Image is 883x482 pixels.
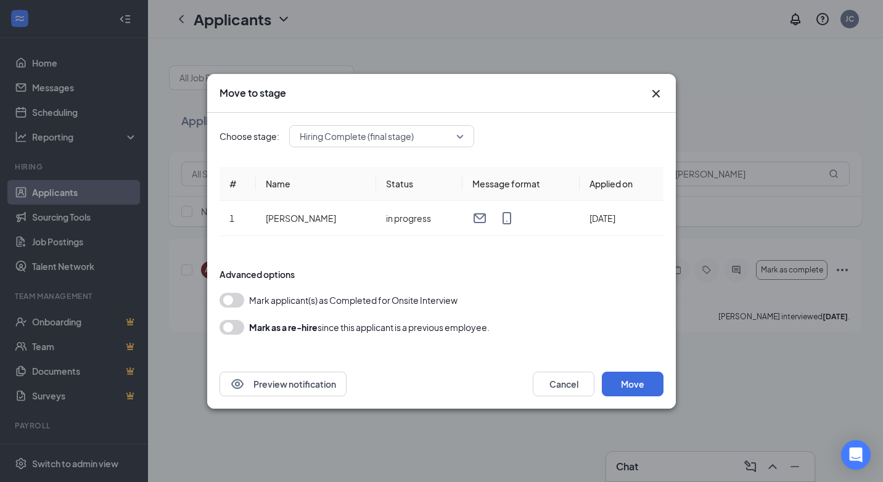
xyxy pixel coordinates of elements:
[649,86,663,101] svg: Cross
[230,377,245,391] svg: Eye
[220,167,256,201] th: #
[499,211,514,226] svg: MobileSms
[229,213,234,224] span: 1
[220,86,286,100] h3: Move to stage
[220,268,663,280] div: Advanced options
[256,167,376,201] th: Name
[376,201,462,236] td: in progress
[256,201,376,236] td: [PERSON_NAME]
[580,167,663,201] th: Applied on
[602,372,663,396] button: Move
[472,211,487,226] svg: Email
[220,372,347,396] button: EyePreview notification
[580,201,663,236] td: [DATE]
[841,440,871,470] div: Open Intercom Messenger
[649,86,663,101] button: Close
[249,293,458,308] span: Mark applicant(s) as Completed for Onsite Interview
[249,320,490,335] div: since this applicant is a previous employee.
[249,322,318,333] b: Mark as a re-hire
[220,129,279,143] span: Choose stage:
[376,167,462,201] th: Status
[462,167,580,201] th: Message format
[533,372,594,396] button: Cancel
[300,127,414,145] span: Hiring Complete (final stage)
